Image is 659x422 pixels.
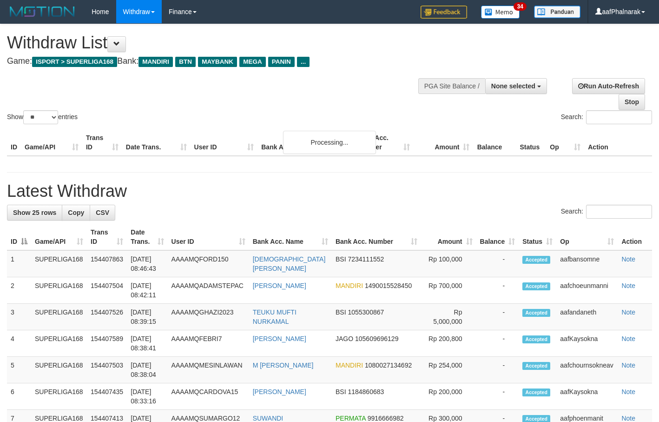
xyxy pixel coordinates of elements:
[421,330,476,357] td: Rp 200,800
[476,250,519,277] td: -
[7,205,62,221] a: Show 25 rows
[619,94,645,110] a: Stop
[556,383,618,410] td: aafKaysokna
[90,205,115,221] a: CSV
[421,224,476,250] th: Amount: activate to sort column ascending
[476,304,519,330] td: -
[572,78,645,94] a: Run Auto-Refresh
[586,110,652,124] input: Search:
[96,209,109,216] span: CSV
[31,383,87,410] td: SUPERLIGA168
[249,224,332,250] th: Bank Acc. Name: activate to sort column ascending
[584,129,652,156] th: Action
[7,224,31,250] th: ID: activate to sort column descending
[618,224,652,250] th: Action
[336,415,366,422] span: PERMATA
[168,304,249,330] td: AAAAMQGHAZI2023
[348,255,384,263] span: Copy 7234111552 to clipboard
[476,224,519,250] th: Balance: activate to sort column ascending
[522,282,550,290] span: Accepted
[168,250,249,277] td: AAAAMQFORD150
[62,205,90,221] a: Copy
[621,388,635,395] a: Note
[168,383,249,410] td: AAAAMQCARDOVA15
[519,224,556,250] th: Status: activate to sort column ascending
[253,282,306,289] a: [PERSON_NAME]
[7,110,78,124] label: Show entries
[138,57,173,67] span: MANDIRI
[23,110,58,124] select: Showentries
[561,205,652,219] label: Search:
[7,304,31,330] td: 3
[253,415,283,422] a: SUWANDI
[621,308,635,316] a: Note
[336,308,346,316] span: BSI
[257,129,353,156] th: Bank Acc. Name
[31,330,87,357] td: SUPERLIGA168
[522,309,550,317] span: Accepted
[87,224,127,250] th: Trans ID: activate to sort column ascending
[556,224,618,250] th: Op: activate to sort column ascending
[7,182,652,201] h1: Latest Withdraw
[336,388,346,395] span: BSI
[336,335,353,342] span: JAGO
[556,357,618,383] td: aafchournsokneav
[522,256,550,264] span: Accepted
[127,383,167,410] td: [DATE] 08:33:16
[87,304,127,330] td: 154407526
[491,82,535,90] span: None selected
[561,110,652,124] label: Search:
[7,33,430,52] h1: Withdraw List
[68,209,84,216] span: Copy
[168,224,249,250] th: User ID: activate to sort column ascending
[31,250,87,277] td: SUPERLIGA168
[87,277,127,304] td: 154407504
[621,255,635,263] a: Note
[556,330,618,357] td: aafKaysokna
[283,131,376,154] div: Processing...
[31,304,87,330] td: SUPERLIGA168
[473,129,516,156] th: Balance
[534,6,580,18] img: panduan.png
[365,362,412,369] span: Copy 1080027134692 to clipboard
[127,224,167,250] th: Date Trans.: activate to sort column ascending
[31,357,87,383] td: SUPERLIGA168
[7,357,31,383] td: 5
[348,308,384,316] span: Copy 1055300867 to clipboard
[239,57,266,67] span: MEGA
[421,357,476,383] td: Rp 254,000
[355,335,398,342] span: Copy 105609696129 to clipboard
[31,224,87,250] th: Game/API: activate to sort column ascending
[7,250,31,277] td: 1
[127,304,167,330] td: [DATE] 08:39:15
[556,304,618,330] td: aafandaneth
[87,383,127,410] td: 154407435
[168,277,249,304] td: AAAAMQADAMSTEPAC
[253,388,306,395] a: [PERSON_NAME]
[87,250,127,277] td: 154407863
[586,205,652,219] input: Search:
[514,2,526,11] span: 34
[421,6,467,19] img: Feedback.jpg
[122,129,191,156] th: Date Trans.
[253,335,306,342] a: [PERSON_NAME]
[621,282,635,289] a: Note
[336,362,363,369] span: MANDIRI
[332,224,421,250] th: Bank Acc. Number: activate to sort column ascending
[418,78,485,94] div: PGA Site Balance /
[175,57,196,67] span: BTN
[621,362,635,369] a: Note
[481,6,520,19] img: Button%20Memo.svg
[621,415,635,422] a: Note
[485,78,547,94] button: None selected
[522,362,550,370] span: Accepted
[7,330,31,357] td: 4
[7,383,31,410] td: 6
[546,129,584,156] th: Op
[7,129,21,156] th: ID
[127,330,167,357] td: [DATE] 08:38:41
[414,129,474,156] th: Amount
[168,357,249,383] td: AAAAMQMESINLAWAN
[7,277,31,304] td: 2
[368,415,404,422] span: Copy 9916666982 to clipboard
